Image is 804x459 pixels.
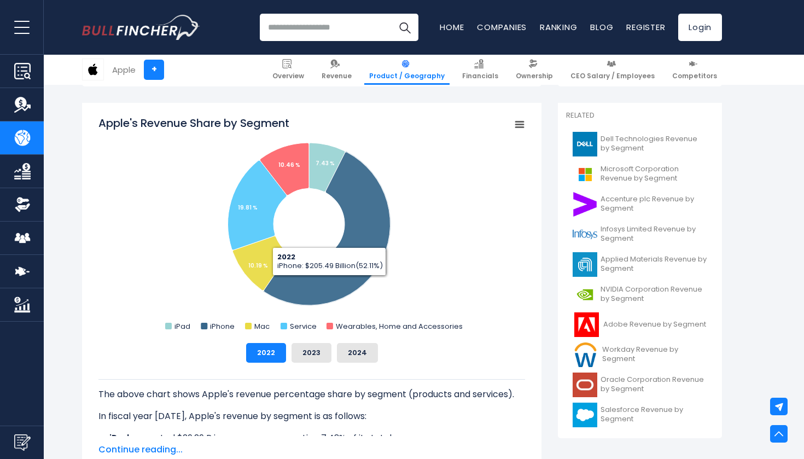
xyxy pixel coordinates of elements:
span: Dell Technologies Revenue by Segment [601,135,707,153]
span: Financials [462,72,498,80]
a: Infosys Limited Revenue by Segment [566,219,714,249]
span: Revenue [322,72,352,80]
text: Mac [254,321,270,332]
tspan: 52.11 % [356,255,376,263]
a: Ranking [540,21,577,33]
a: Competitors [667,55,722,85]
img: ADBE logo [573,312,600,337]
b: iPad [109,432,129,444]
span: CEO Salary / Employees [570,72,655,80]
a: Login [678,14,722,41]
img: Bullfincher logo [82,15,200,40]
a: Revenue [317,55,357,85]
a: Overview [267,55,309,85]
img: CRM logo [573,403,597,427]
tspan: 10.19 % [248,262,268,270]
a: Companies [477,21,527,33]
a: Go to homepage [82,15,200,40]
span: Workday Revenue by Segment [602,345,707,364]
tspan: 19.81 % [238,204,258,212]
a: Blog [590,21,613,33]
a: Accenture plc Revenue by Segment [566,189,714,219]
span: Applied Materials Revenue by Segment [601,255,707,274]
a: NVIDIA Corporation Revenue by Segment [566,280,714,310]
span: NVIDIA Corporation Revenue by Segment [601,285,707,304]
svg: Apple's Revenue Share by Segment [98,115,525,334]
tspan: 7.43 % [316,159,335,167]
button: Search [391,14,418,41]
img: INFY logo [573,222,597,247]
text: Wearables, Home and Accessories [336,321,463,332]
img: AAPL logo [83,59,103,80]
span: Microsoft Corporation Revenue by Segment [601,165,707,183]
span: Product / Geography [369,72,445,80]
a: Home [440,21,464,33]
img: MSFT logo [573,162,597,187]
a: Adobe Revenue by Segment [566,310,714,340]
a: + [144,60,164,80]
img: ACN logo [573,192,597,217]
tspan: Apple's Revenue Share by Segment [98,115,289,131]
button: 2022 [246,343,286,363]
span: Salesforce Revenue by Segment [601,405,707,424]
a: Salesforce Revenue by Segment [566,400,714,430]
p: In fiscal year [DATE], Apple's revenue by segment is as follows: [98,410,525,423]
a: Financials [457,55,503,85]
img: Ownership [14,196,31,213]
img: ORCL logo [573,373,597,397]
p: The above chart shows Apple's revenue percentage share by segment (products and services). [98,388,525,401]
img: DELL logo [573,132,597,156]
text: iPhone [210,321,235,332]
img: WDAY logo [573,342,599,367]
span: Competitors [672,72,717,80]
p: Related [566,111,714,120]
a: Applied Materials Revenue by Segment [566,249,714,280]
a: Ownership [511,55,558,85]
div: Apple [112,63,136,76]
img: AMAT logo [573,252,597,277]
span: Oracle Corporation Revenue by Segment [601,375,707,394]
a: CEO Salary / Employees [566,55,660,85]
a: Product / Geography [364,55,450,85]
span: Infosys Limited Revenue by Segment [601,225,707,243]
li: generated $29.29 B in revenue, representing 7.43% of its total revenue. [98,432,525,445]
span: Accenture plc Revenue by Segment [601,195,707,213]
tspan: 10.46 % [278,161,300,169]
span: Ownership [516,72,553,80]
a: Microsoft Corporation Revenue by Segment [566,159,714,189]
a: Dell Technologies Revenue by Segment [566,129,714,159]
a: Oracle Corporation Revenue by Segment [566,370,714,400]
img: NVDA logo [573,282,597,307]
text: iPad [174,321,190,332]
text: Service [290,321,317,332]
span: Overview [272,72,304,80]
span: Continue reading... [98,443,525,456]
button: 2023 [292,343,331,363]
a: Register [626,21,665,33]
span: Adobe Revenue by Segment [603,320,706,329]
a: Workday Revenue by Segment [566,340,714,370]
button: 2024 [337,343,378,363]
